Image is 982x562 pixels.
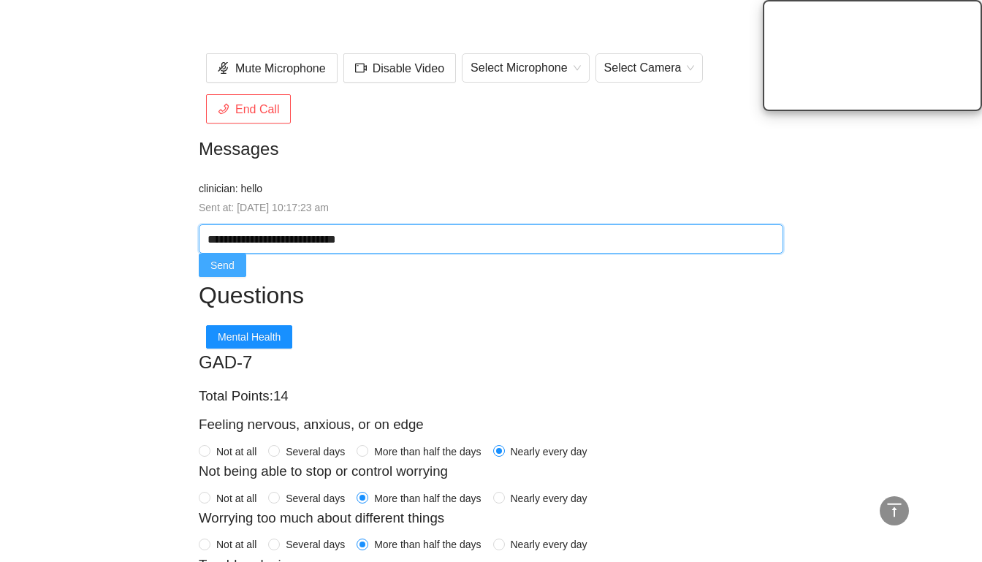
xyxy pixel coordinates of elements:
span: Not at all [210,444,262,460]
span: Nearly every day [505,490,593,506]
span: Not at all [210,536,262,552]
h3: Total Points: 14 [199,385,783,406]
span: Several days [280,444,351,460]
button: video-cameraDisable Video [343,53,456,83]
span: Nearly every day [505,444,593,460]
span: Several days [280,536,351,552]
span: More than half the days [368,490,487,506]
span: More than half the days [368,444,487,460]
span: End Call [235,100,279,118]
span: video-camera [355,62,367,76]
span: vertical-align-top [886,501,903,519]
h2: Messages [199,135,783,163]
h4: clinician: hello [199,181,783,197]
h2: GAD-7 [199,349,783,376]
span: phone [218,103,229,117]
span: Select Camera [604,57,695,79]
button: phoneEnd Call [206,94,291,124]
span: Send [210,257,235,273]
button: Mental Health [206,325,292,349]
h3: Feeling nervous, anxious, or on edge [199,414,783,435]
span: Disable Video [373,59,444,77]
span: Mute Microphone [235,59,326,77]
span: Not at all [210,490,262,506]
span: Several days [280,490,351,506]
h3: Worrying too much about different things [199,507,783,528]
div: Sent at: [DATE] 10:17:23 am [199,200,783,216]
button: Send [199,254,246,277]
h3: Not being able to stop or control worrying [199,460,783,482]
span: audio-muted [218,62,229,76]
span: Mental Health [218,329,281,345]
span: Select Microphone [471,57,581,79]
button: audio-mutedMute Microphone [206,53,338,83]
span: More than half the days [368,536,487,552]
span: Nearly every day [505,536,593,552]
h1: Questions [199,277,783,314]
